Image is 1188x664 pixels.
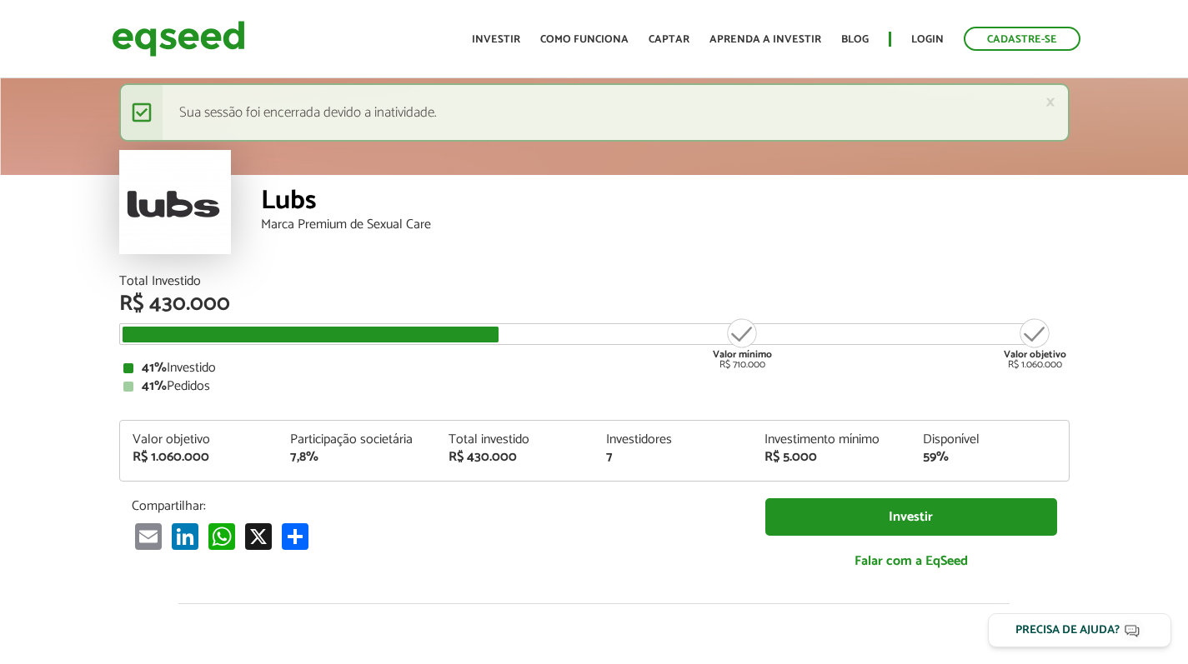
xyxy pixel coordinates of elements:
a: Login [911,34,944,45]
div: R$ 1.060.000 [133,451,266,464]
div: Sua sessão foi encerrada devido a inatividade. [119,83,1070,142]
strong: Valor mínimo [713,347,772,362]
div: Marca Premium de Sexual Care [261,218,1070,232]
a: Blog [841,34,869,45]
a: WhatsApp [205,522,238,550]
img: EqSeed [112,17,245,61]
a: Investir [472,34,520,45]
div: Investidores [606,433,739,447]
div: Total Investido [119,275,1070,288]
a: Captar [649,34,689,45]
a: Compartilhar [278,522,312,550]
div: 7 [606,451,739,464]
div: Investido [123,362,1065,375]
div: 59% [923,451,1056,464]
div: R$ 430.000 [119,293,1070,315]
strong: 41% [142,357,167,379]
div: Pedidos [123,380,1065,393]
div: R$ 5.000 [764,451,898,464]
div: 7,8% [290,451,424,464]
div: Valor objetivo [133,433,266,447]
a: Email [132,522,165,550]
a: Falar com a EqSeed [765,544,1057,578]
a: Como funciona [540,34,629,45]
div: R$ 1.060.000 [1004,317,1066,370]
a: Investir [765,498,1057,536]
div: Participação societária [290,433,424,447]
a: × [1045,93,1055,111]
a: Cadastre-se [964,27,1080,51]
div: R$ 430.000 [449,451,582,464]
strong: Valor objetivo [1004,347,1066,362]
div: Lubs [261,187,1070,218]
a: Aprenda a investir [709,34,821,45]
div: Disponível [923,433,1056,447]
strong: 41% [142,375,167,397]
div: Investimento mínimo [764,433,898,447]
div: Total investido [449,433,582,447]
a: LinkedIn [168,522,202,550]
p: Compartilhar: [132,498,740,514]
a: X [242,522,275,550]
div: R$ 710.000 [711,317,774,370]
